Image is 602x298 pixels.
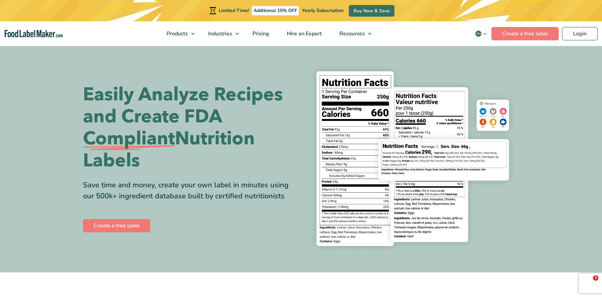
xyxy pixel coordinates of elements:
[83,84,296,172] h1: Easily Analyze Recipes and Create FDA Nutrition Labels
[349,5,394,17] a: Buy Now & Save
[562,27,598,40] a: Login
[252,6,299,15] span: Additional 15% OFF
[165,30,189,37] span: Products
[83,128,175,150] span: Compliant
[206,30,233,37] span: Industries
[302,7,343,14] span: Yearly Subscription
[337,30,365,37] span: Resources
[219,7,249,14] span: Limited Time!
[158,21,198,46] a: Products
[285,30,322,37] span: Hire an Expert
[491,27,559,40] a: Create a free label
[244,21,277,46] a: Pricing
[278,21,329,46] a: Hire an Expert
[83,219,150,232] a: Create a free label
[331,21,375,46] a: Resources
[593,275,598,281] span: 3
[83,180,296,202] div: Save time and money, create your own label in minutes using our 500k+ ingredient database built b...
[200,21,242,46] a: Industries
[251,30,270,37] span: Pricing
[579,275,595,291] iframe: Intercom live chat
